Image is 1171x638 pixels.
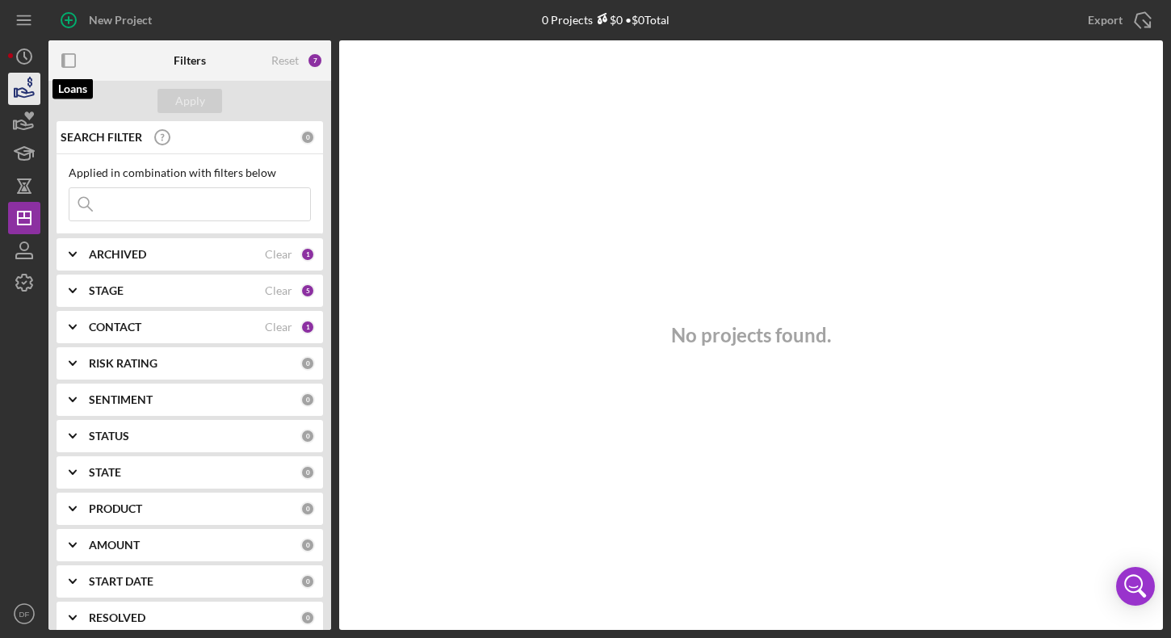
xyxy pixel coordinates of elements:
div: 0 [300,465,315,480]
div: Clear [265,284,292,297]
b: START DATE [89,575,153,588]
b: STATUS [89,430,129,443]
b: ARCHIVED [89,248,146,261]
div: Applied in combination with filters below [69,166,311,179]
div: 0 Projects • $0 Total [542,13,669,27]
b: RESOLVED [89,611,145,624]
b: AMOUNT [89,539,140,552]
div: Apply [175,89,205,113]
div: 0 [300,611,315,625]
div: 0 [300,538,315,552]
div: New Project [89,4,152,36]
h3: No projects found. [671,324,831,346]
div: Open Intercom Messenger [1116,567,1155,606]
b: PRODUCT [89,502,142,515]
b: Filters [174,54,206,67]
div: 0 [300,356,315,371]
button: Apply [157,89,222,113]
div: Clear [265,321,292,334]
div: $0 [593,13,623,27]
div: Export [1088,4,1123,36]
div: 0 [300,574,315,589]
b: CONTACT [89,321,141,334]
b: RISK RATING [89,357,157,370]
div: Clear [265,248,292,261]
div: 1 [300,320,315,334]
div: 0 [300,130,315,145]
button: New Project [48,4,168,36]
div: Reset [271,54,299,67]
b: STATE [89,466,121,479]
text: DF [19,610,30,619]
div: 0 [300,392,315,407]
button: DF [8,598,40,630]
button: Export [1072,4,1163,36]
div: 0 [300,502,315,516]
div: 0 [300,429,315,443]
div: 7 [307,52,323,69]
div: 5 [300,283,315,298]
b: STAGE [89,284,124,297]
div: 1 [300,247,315,262]
b: SEARCH FILTER [61,131,142,144]
b: SENTIMENT [89,393,153,406]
